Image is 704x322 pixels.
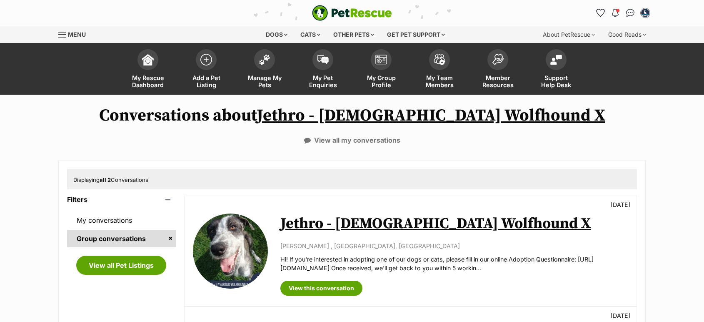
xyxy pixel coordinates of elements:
img: Jethro - 3 Year Old Wolfhound X [193,214,268,289]
img: notifications-46538b983faf8c2785f20acdc204bb7945ddae34d4c08c2a6579f10ce5e182be.svg [612,9,619,17]
ul: Account quick links [594,6,652,20]
img: dashboard-icon-eb2f2d2d3e046f16d808141f083e7271f6b2e854fb5c12c21221c1fb7104beca.svg [142,54,154,65]
a: Add a Pet Listing [177,45,235,95]
a: My Pet Enquiries [294,45,352,95]
a: Jethro - [DEMOGRAPHIC_DATA] Wolfhound X [257,105,605,126]
div: About PetRescue [537,26,601,43]
img: pet-enquiries-icon-7e3ad2cf08bfb03b45e93fb7055b45f3efa6380592205ae92323e6603595dc1f.svg [317,55,329,64]
p: Hi! If you're interested in adopting one of our dogs or cats, please fill in our online Adoption ... [280,255,628,273]
span: Support Help Desk [537,74,575,88]
a: Manage My Pets [235,45,294,95]
a: Menu [58,26,92,41]
div: Other pets [327,26,380,43]
a: Jethro - [DEMOGRAPHIC_DATA] Wolfhound X [280,214,591,233]
img: help-desk-icon-fdf02630f3aa405de69fd3d07c3f3aa587a6932b1a1747fa1d2bba05be0121f9.svg [550,55,562,65]
button: My account [639,6,652,20]
img: Carly Goodhew profile pic [641,9,649,17]
div: Get pet support [381,26,451,43]
img: add-pet-listing-icon-0afa8454b4691262ce3f59096e99ab1cd57d4a30225e0717b998d2c9b9846f56.svg [200,54,212,65]
div: Dogs [260,26,293,43]
span: My Group Profile [362,74,400,88]
a: My conversations [67,211,176,229]
img: member-resources-icon-8e73f808a243e03378d46382f2149f9095a855e16c252ad45f914b54edf8863c.svg [492,54,504,65]
a: Conversations [624,6,637,20]
span: My Rescue Dashboard [129,74,167,88]
img: chat-41dd97257d64d25036548639549fe6c8038ab92f7586957e7f3b1b290dea8141.svg [626,9,635,17]
strong: all 2 [100,176,111,183]
a: Favourites [594,6,607,20]
div: Good Reads [602,26,652,43]
a: View this conversation [280,281,362,296]
p: [DATE] [611,311,630,320]
span: My Team Members [421,74,458,88]
span: Manage My Pets [246,74,283,88]
img: manage-my-pets-icon-02211641906a0b7f246fdf0571729dbe1e7629f14944591b6c1af311fb30b64b.svg [259,54,270,65]
a: Group conversations [67,230,176,247]
img: logo-e224e6f780fb5917bec1dbf3a21bbac754714ae5b6737aabdf751b685950b380.svg [312,5,392,21]
img: team-members-icon-5396bd8760b3fe7c0b43da4ab00e1e3bb1a5d9ba89233759b79545d2d3fc5d0d.svg [434,54,445,65]
a: View all my conversations [304,136,400,144]
span: Add a Pet Listing [187,74,225,88]
a: My Group Profile [352,45,410,95]
a: My Rescue Dashboard [119,45,177,95]
a: View all Pet Listings [76,256,166,275]
p: [DATE] [611,200,630,209]
a: Support Help Desk [527,45,585,95]
button: Notifications [609,6,622,20]
header: Filters [67,196,176,203]
span: Member Resources [479,74,517,88]
a: PetRescue [312,5,392,21]
p: [PERSON_NAME] , [GEOGRAPHIC_DATA], [GEOGRAPHIC_DATA] [280,241,628,250]
img: group-profile-icon-3fa3cf56718a62981997c0bc7e787c4b2cf8bcc04b72c1350f741eb67cf2f40e.svg [375,55,387,65]
span: Menu [68,31,86,38]
a: My Team Members [410,45,469,95]
a: Member Resources [469,45,527,95]
span: Displaying Conversations [73,176,148,183]
div: Cats [295,26,326,43]
span: My Pet Enquiries [304,74,342,88]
